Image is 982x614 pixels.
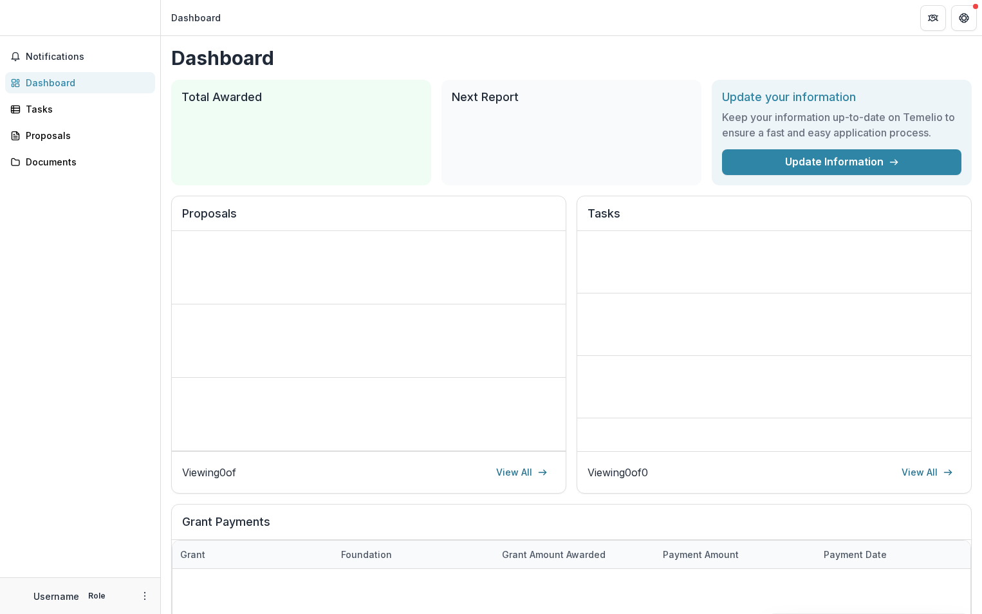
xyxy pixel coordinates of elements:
[722,90,961,104] h2: Update your information
[171,46,972,70] h1: Dashboard
[5,46,155,67] button: Notifications
[588,465,648,480] p: Viewing 0 of 0
[488,462,555,483] a: View All
[5,98,155,120] a: Tasks
[26,102,145,116] div: Tasks
[951,5,977,31] button: Get Help
[166,8,226,27] nav: breadcrumb
[452,90,691,104] h2: Next Report
[5,151,155,172] a: Documents
[181,90,421,104] h2: Total Awarded
[722,109,961,140] h3: Keep your information up-to-date on Temelio to ensure a fast and easy application process.
[182,207,555,231] h2: Proposals
[33,590,79,603] p: Username
[182,465,236,480] p: Viewing 0 of
[26,51,150,62] span: Notifications
[171,11,221,24] div: Dashboard
[5,72,155,93] a: Dashboard
[26,129,145,142] div: Proposals
[182,515,961,539] h2: Grant Payments
[588,207,961,231] h2: Tasks
[920,5,946,31] button: Partners
[26,76,145,89] div: Dashboard
[894,462,961,483] a: View All
[84,590,109,602] p: Role
[722,149,961,175] a: Update Information
[137,588,153,604] button: More
[5,125,155,146] a: Proposals
[26,155,145,169] div: Documents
